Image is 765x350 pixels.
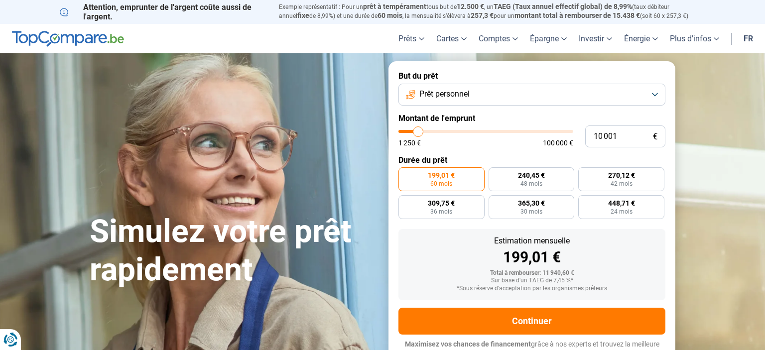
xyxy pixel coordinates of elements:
[473,24,524,53] a: Comptes
[398,71,665,81] label: But du prêt
[419,89,470,100] span: Prêt personnel
[608,200,635,207] span: 448,71 €
[618,24,664,53] a: Énergie
[611,181,633,187] span: 42 mois
[428,200,455,207] span: 309,75 €
[543,139,573,146] span: 100 000 €
[405,340,531,348] span: Maximisez vos chances de financement
[524,24,573,53] a: Épargne
[60,2,267,21] p: Attention, emprunter de l'argent coûte aussi de l'argent.
[520,209,542,215] span: 30 mois
[430,209,452,215] span: 36 mois
[457,2,484,10] span: 12.500 €
[428,172,455,179] span: 199,01 €
[406,270,657,277] div: Total à rembourser: 11 940,60 €
[398,84,665,106] button: Prêt personnel
[430,181,452,187] span: 60 mois
[363,2,426,10] span: prêt à tempérament
[514,11,640,19] span: montant total à rembourser de 15.438 €
[611,209,633,215] span: 24 mois
[398,139,421,146] span: 1 250 €
[297,11,309,19] span: fixe
[90,213,377,289] h1: Simulez votre prêt rapidement
[608,172,635,179] span: 270,12 €
[406,237,657,245] div: Estimation mensuelle
[398,114,665,123] label: Montant de l'emprunt
[738,24,759,53] a: fr
[12,31,124,47] img: TopCompare
[494,2,632,10] span: TAEG (Taux annuel effectif global) de 8,99%
[406,285,657,292] div: *Sous réserve d'acceptation par les organismes prêteurs
[664,24,725,53] a: Plus d'infos
[518,172,545,179] span: 240,45 €
[406,250,657,265] div: 199,01 €
[518,200,545,207] span: 365,30 €
[378,11,402,19] span: 60 mois
[398,308,665,335] button: Continuer
[392,24,430,53] a: Prêts
[430,24,473,53] a: Cartes
[279,2,705,20] p: Exemple représentatif : Pour un tous but de , un (taux débiteur annuel de 8,99%) et une durée de ...
[471,11,494,19] span: 257,3 €
[653,132,657,141] span: €
[520,181,542,187] span: 48 mois
[406,277,657,284] div: Sur base d'un TAEG de 7,45 %*
[573,24,618,53] a: Investir
[398,155,665,165] label: Durée du prêt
